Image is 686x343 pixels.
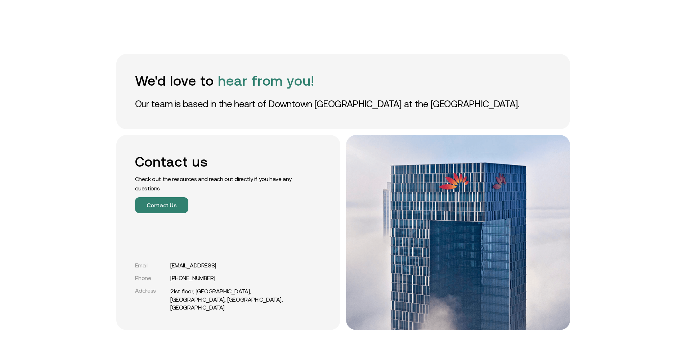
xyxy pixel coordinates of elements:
div: Phone [135,275,167,281]
a: [EMAIL_ADDRESS] [170,262,216,269]
div: Address [135,287,167,294]
h2: Contact us [135,154,297,170]
p: Our team is based in the heart of Downtown [GEOGRAPHIC_DATA] at the [GEOGRAPHIC_DATA]. [135,98,551,110]
img: office [346,135,570,330]
a: 21st floor, [GEOGRAPHIC_DATA], [GEOGRAPHIC_DATA], [GEOGRAPHIC_DATA], [GEOGRAPHIC_DATA] [170,287,297,311]
h1: We'd love to [135,73,551,89]
a: [PHONE_NUMBER] [170,275,215,281]
span: hear from you! [218,73,314,89]
button: Contact Us [135,197,188,213]
p: Check out the resources and reach out directly if you have any questions [135,174,297,193]
div: Email [135,262,167,269]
